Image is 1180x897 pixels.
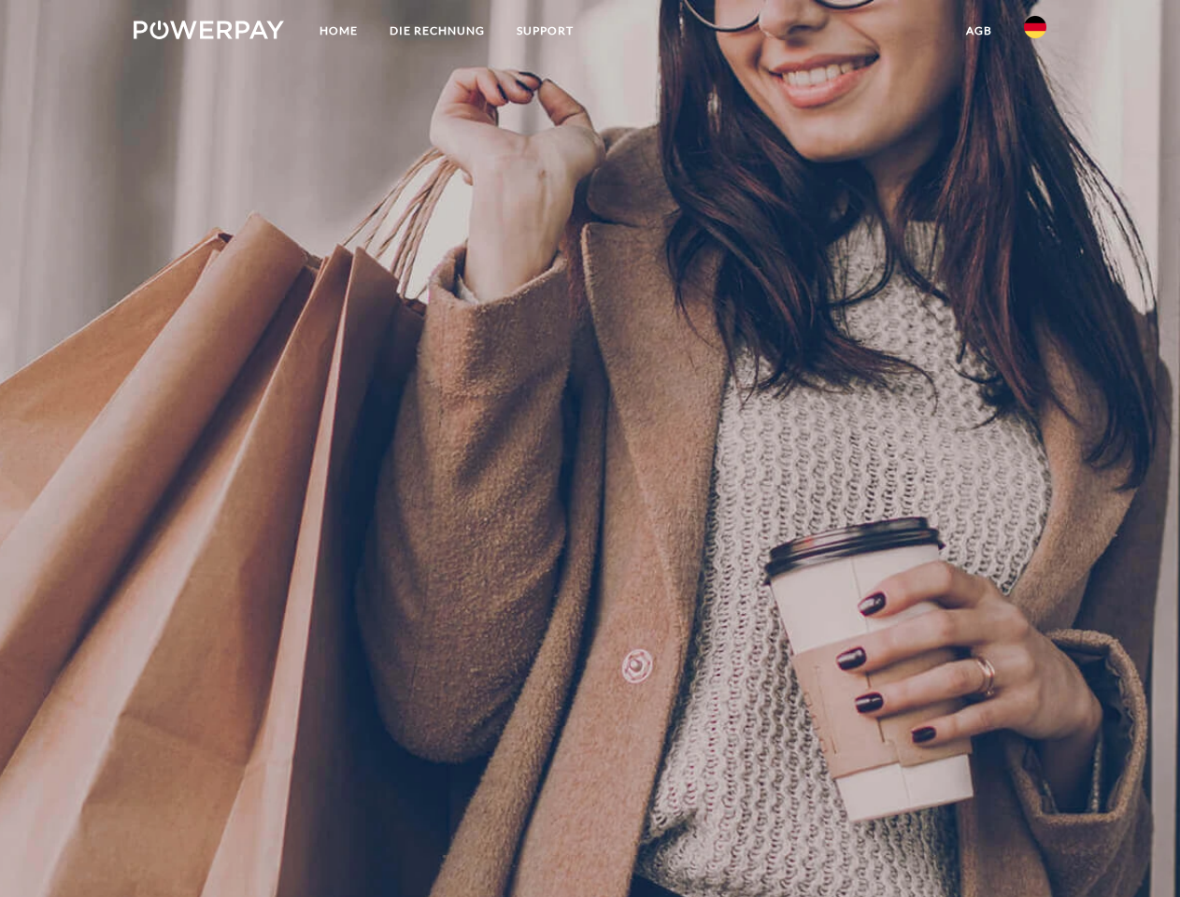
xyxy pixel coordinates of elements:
[304,14,374,48] a: Home
[374,14,501,48] a: DIE RECHNUNG
[501,14,590,48] a: SUPPORT
[134,21,284,39] img: logo-powerpay-white.svg
[1024,16,1046,38] img: de
[950,14,1008,48] a: agb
